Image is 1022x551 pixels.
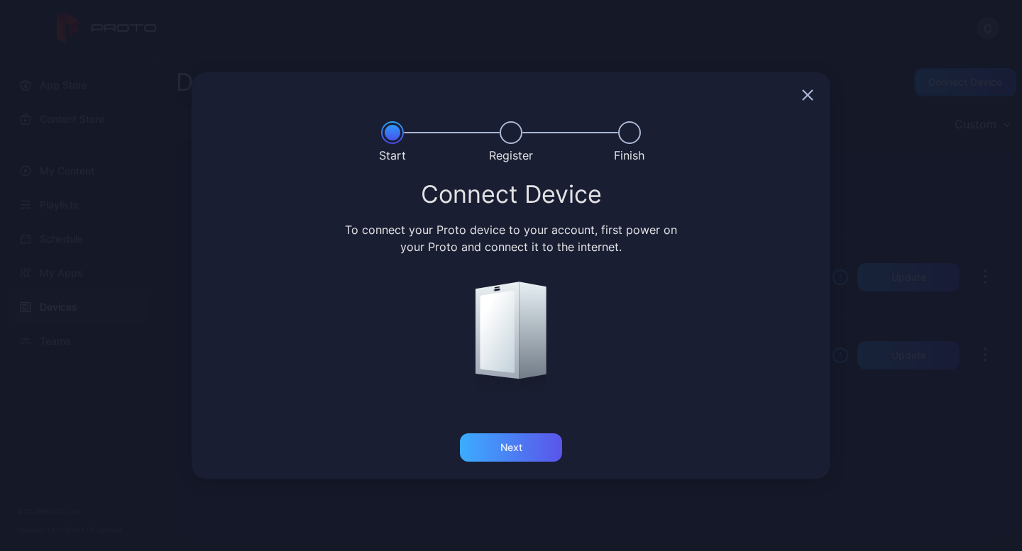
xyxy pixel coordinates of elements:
[379,147,406,164] div: Start
[460,433,562,462] button: Next
[209,182,813,207] div: Connect Device
[489,147,533,164] div: Register
[343,221,680,255] div: To connect your Proto device to your account, first power on your Proto and connect it to the int...
[500,442,522,453] div: Next
[614,147,644,164] div: Finish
